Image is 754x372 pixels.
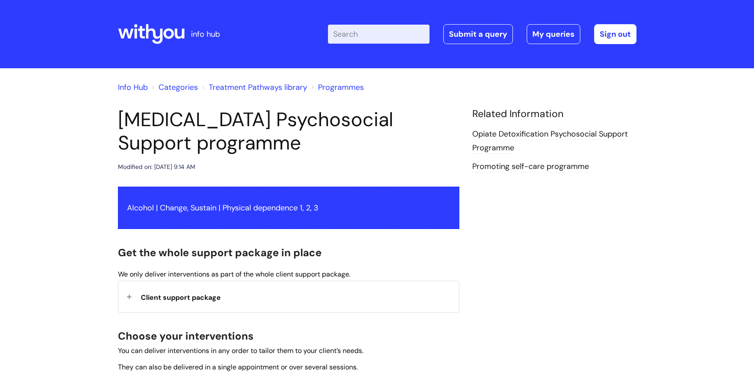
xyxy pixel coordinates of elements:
p: info hub [191,27,220,41]
span: Get the whole support package in place [118,246,321,259]
span: They can also be delivered in a single appointment or over several sessions. [118,362,358,372]
div: Modified on: [DATE] 9:14 AM [118,162,195,172]
a: My queries [527,24,580,44]
a: Programmes [318,82,364,92]
li: Solution home [150,80,198,94]
span: Choose your interventions [118,329,254,343]
a: Opiate Detoxification Psychosocial Support Programme [472,129,628,154]
span: You can deliver interventions in any order to tailor them to your client’s needs. [118,346,363,355]
input: Search [328,25,429,44]
a: Categories [159,82,198,92]
span: Client support package [141,293,221,302]
h4: Related Information [472,108,636,120]
a: Info Hub [118,82,148,92]
a: Sign out [594,24,636,44]
span: We only deliver interventions as part of the whole client support package. [118,270,350,279]
div: | - [328,24,636,44]
a: Promoting self-care programme [472,161,589,172]
a: Submit a query [443,24,513,44]
h1: [MEDICAL_DATA] Psychosocial Support programme [118,108,459,155]
li: Programmes [309,80,364,94]
div: Alcohol | Change, Sustain | Physical dependence 1, 2, 3 [118,187,459,229]
a: Treatment Pathways library [209,82,307,92]
li: Treatment Pathways library [200,80,307,94]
